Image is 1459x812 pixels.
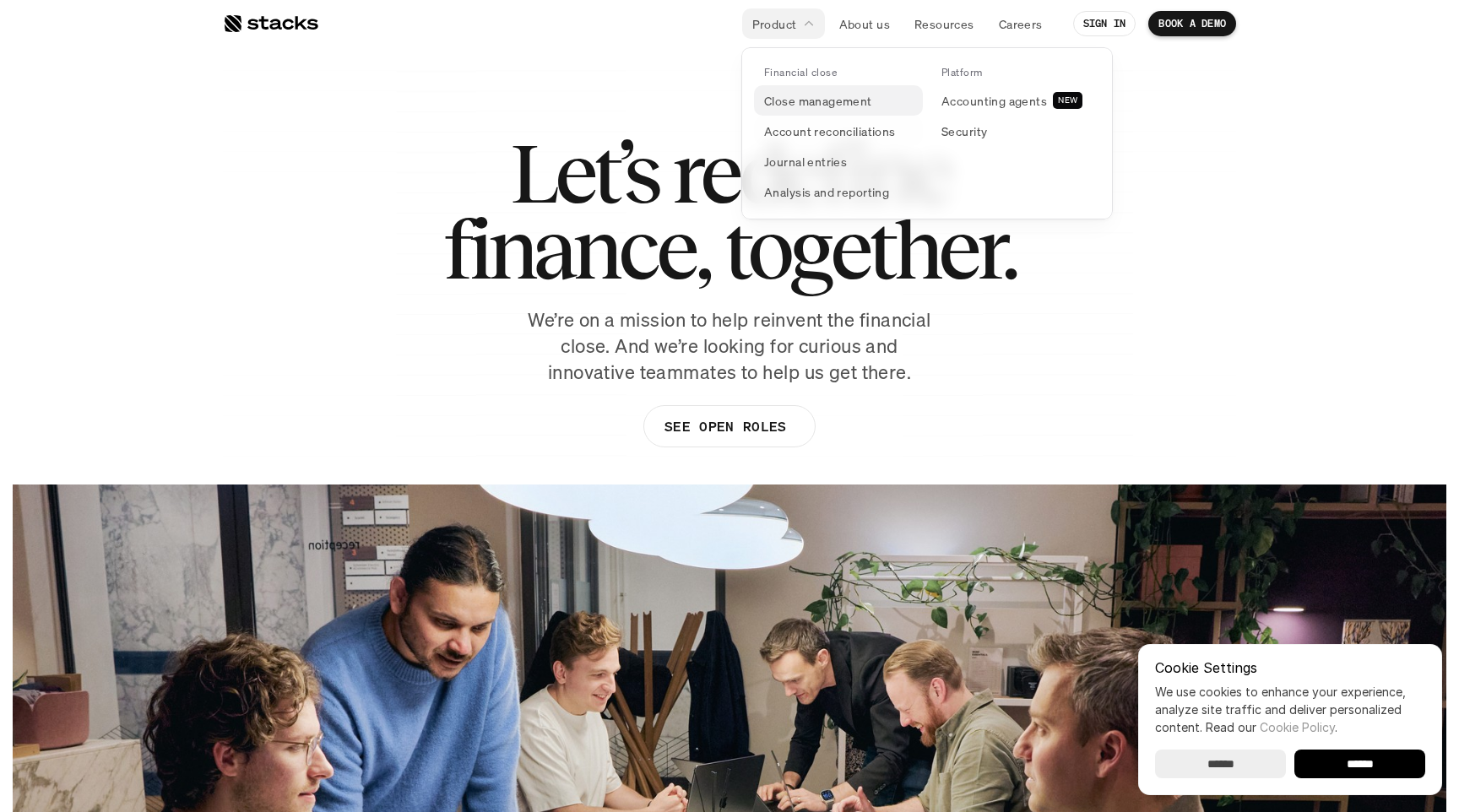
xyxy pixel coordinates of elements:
[1206,720,1337,734] span: Read our .
[941,92,1047,110] p: Accounting agents
[941,122,987,140] p: Security
[764,122,896,140] p: Account reconciliations
[1058,95,1077,106] h2: NEW
[1155,661,1425,674] p: Cookie Settings
[764,183,889,201] p: Analysis and reporting
[1155,683,1425,736] p: We use cookies to enhance your experience, analyze site traffic and deliver personalized content.
[764,67,837,78] p: Financial close
[1073,11,1136,36] a: SIGN IN
[904,8,984,39] a: Resources
[931,116,1100,146] a: Security
[754,176,923,207] a: Analysis and reporting
[931,85,1100,116] a: Accounting agentsNEW
[989,8,1053,39] a: Careers
[1083,18,1126,30] p: SIGN IN
[764,153,847,171] p: Journal entries
[518,307,941,385] p: We’re on a mission to help reinvent the financial close. And we’re looking for curious and innova...
[754,146,923,176] a: Journal entries
[999,15,1043,33] p: Careers
[1260,720,1335,734] a: Cookie Policy
[664,414,786,439] p: SEE OPEN ROLES
[764,92,872,110] p: Close management
[1158,18,1226,30] p: BOOK A DEMO
[752,15,797,33] p: Product
[643,405,816,447] a: SEE OPEN ROLES
[829,8,900,39] a: About us
[839,15,890,33] p: About us
[1148,11,1236,36] a: BOOK A DEMO
[914,15,974,33] p: Resources
[754,85,923,116] a: Close management
[754,116,923,146] a: Account reconciliations
[443,135,1016,287] h1: Let’s redefine finance, together.
[941,67,983,78] p: Platform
